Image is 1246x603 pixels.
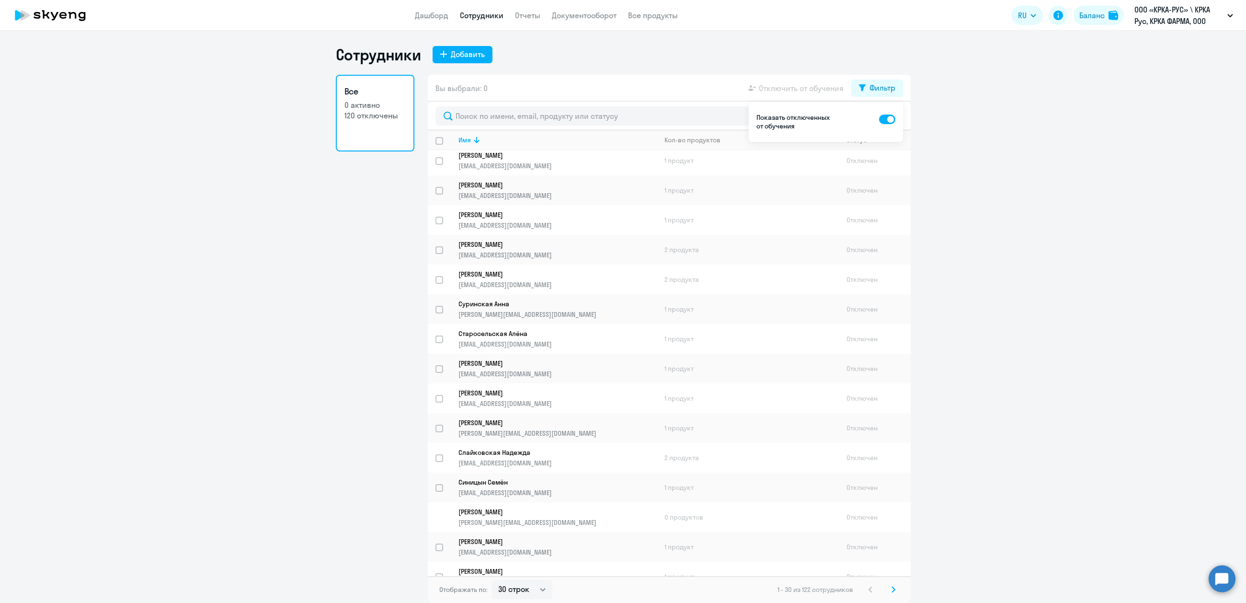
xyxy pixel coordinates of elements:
p: [EMAIL_ADDRESS][DOMAIN_NAME] [458,280,656,289]
a: Дашборд [415,11,448,20]
p: [PERSON_NAME][EMAIL_ADDRESS][DOMAIN_NAME] [458,310,656,319]
a: Все продукты [628,11,678,20]
p: [PERSON_NAME] [458,270,643,278]
td: 1 продукт [657,413,839,443]
img: balance [1109,11,1118,20]
p: [PERSON_NAME] [458,181,643,189]
td: 1 продукт [657,562,839,591]
td: 1 продукт [657,205,839,235]
p: [PERSON_NAME] [458,210,643,219]
button: Добавить [433,46,492,63]
div: Имя [458,136,656,144]
div: Добавить [451,48,485,60]
p: Показать отключенных от обучения [756,113,832,130]
td: 1 продукт [657,175,839,205]
td: Отключен [839,294,911,324]
a: [PERSON_NAME][EMAIL_ADDRESS][DOMAIN_NAME] [458,210,656,230]
p: [PERSON_NAME] [458,567,643,576]
div: Кол-во продуктов [664,136,838,144]
button: Фильтр [851,80,903,97]
td: Отключен [839,146,911,175]
p: [PERSON_NAME] [458,537,643,546]
a: Все0 активно120 отключены [336,75,414,151]
td: 2 продукта [657,235,839,265]
td: Отключен [839,473,911,502]
td: 1 продукт [657,473,839,502]
div: Статус [846,136,910,144]
td: Отключен [839,443,911,473]
a: [PERSON_NAME][EMAIL_ADDRESS][DOMAIN_NAME] [458,240,656,259]
td: 1 продукт [657,532,839,562]
td: 0 продуктов [657,502,839,532]
p: [EMAIL_ADDRESS][DOMAIN_NAME] [458,221,656,230]
a: Слайковская Надежда[EMAIL_ADDRESS][DOMAIN_NAME] [458,448,656,467]
button: RU [1011,6,1043,25]
td: 1 продукт [657,294,839,324]
span: Отображать по: [439,585,488,594]
p: [EMAIL_ADDRESS][DOMAIN_NAME] [458,399,656,408]
p: [EMAIL_ADDRESS][DOMAIN_NAME] [458,191,656,200]
p: [EMAIL_ADDRESS][DOMAIN_NAME] [458,488,656,497]
a: Отчеты [515,11,540,20]
span: RU [1018,10,1027,21]
td: 2 продукта [657,265,839,294]
p: [EMAIL_ADDRESS][DOMAIN_NAME] [458,251,656,259]
td: Отключен [839,354,911,383]
a: Синицын Семён[EMAIL_ADDRESS][DOMAIN_NAME] [458,478,656,497]
a: [PERSON_NAME][EMAIL_ADDRESS][DOMAIN_NAME] [458,537,656,557]
a: [PERSON_NAME][PERSON_NAME][EMAIL_ADDRESS][DOMAIN_NAME] [458,567,656,586]
p: 120 отключены [344,110,406,121]
a: [PERSON_NAME][EMAIL_ADDRESS][DOMAIN_NAME] [458,181,656,200]
input: Поиск по имени, email, продукту или статусу [435,106,903,126]
div: Имя [458,136,471,144]
p: Суринская Анна [458,300,643,308]
a: [PERSON_NAME][EMAIL_ADDRESS][DOMAIN_NAME] [458,359,656,378]
a: [PERSON_NAME][EMAIL_ADDRESS][DOMAIN_NAME] [458,270,656,289]
a: [PERSON_NAME][EMAIL_ADDRESS][DOMAIN_NAME] [458,151,656,170]
td: Отключен [839,502,911,532]
td: Отключен [839,265,911,294]
td: Отключен [839,175,911,205]
td: 2 продукта [657,443,839,473]
td: Отключен [839,532,911,562]
p: Слайковская Надежда [458,448,643,457]
a: [PERSON_NAME][PERSON_NAME][EMAIL_ADDRESS][DOMAIN_NAME] [458,508,656,527]
p: [PERSON_NAME][EMAIL_ADDRESS][DOMAIN_NAME] [458,429,656,438]
p: [PERSON_NAME] [458,240,643,249]
button: ООО «КРКА-РУС» \ КРКА Рус, КРКА ФАРМА, ООО [1130,4,1238,27]
p: [EMAIL_ADDRESS][DOMAIN_NAME] [458,548,656,557]
td: 1 продукт [657,324,839,354]
p: [PERSON_NAME] [458,508,643,516]
p: [PERSON_NAME] [458,389,643,397]
a: Сотрудники [460,11,503,20]
p: Старосельская Алёна [458,329,643,338]
h3: Все [344,85,406,98]
span: Вы выбрали: 0 [435,82,488,94]
button: Балансbalance [1074,6,1124,25]
p: [PERSON_NAME] [458,418,643,427]
td: Отключен [839,562,911,591]
p: [EMAIL_ADDRESS][DOMAIN_NAME] [458,340,656,348]
td: Отключен [839,383,911,413]
td: 1 продукт [657,146,839,175]
div: Фильтр [869,82,895,93]
p: Синицын Семён [458,478,643,487]
a: [PERSON_NAME][PERSON_NAME][EMAIL_ADDRESS][DOMAIN_NAME] [458,418,656,438]
a: Старосельская Алёна[EMAIL_ADDRESS][DOMAIN_NAME] [458,329,656,348]
span: 1 - 30 из 122 сотрудников [777,585,853,594]
td: Отключен [839,324,911,354]
td: 1 продукт [657,354,839,383]
p: [PERSON_NAME] [458,359,643,368]
h1: Сотрудники [336,45,421,64]
p: [PERSON_NAME] [458,151,643,160]
td: Отключен [839,235,911,265]
p: [EMAIL_ADDRESS][DOMAIN_NAME] [458,370,656,378]
td: Отключен [839,413,911,443]
div: Кол-во продуктов [664,136,720,144]
td: Отключен [839,205,911,235]
p: [EMAIL_ADDRESS][DOMAIN_NAME] [458,162,656,170]
a: Суринская Анна[PERSON_NAME][EMAIL_ADDRESS][DOMAIN_NAME] [458,300,656,319]
p: ООО «КРКА-РУС» \ КРКА Рус, КРКА ФАРМА, ООО [1134,4,1223,27]
a: [PERSON_NAME][EMAIL_ADDRESS][DOMAIN_NAME] [458,389,656,408]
